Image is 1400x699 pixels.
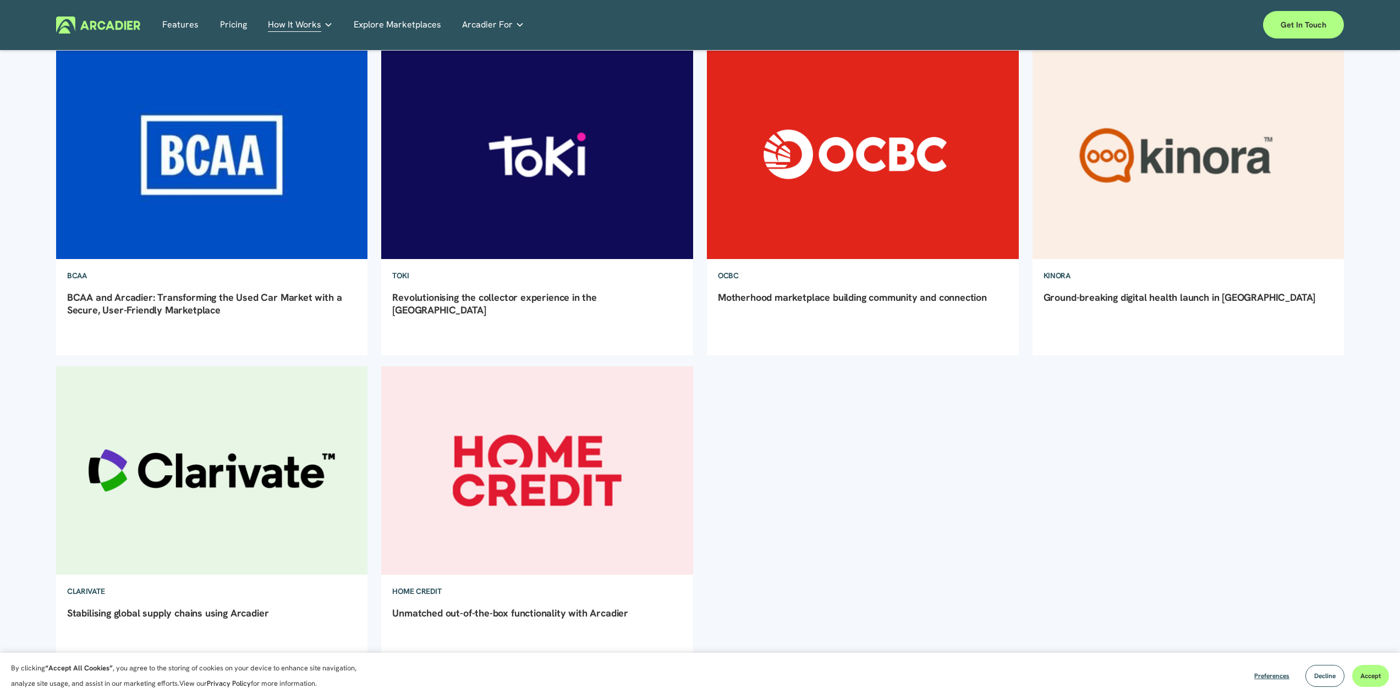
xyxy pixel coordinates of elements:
[11,661,369,691] p: By clicking , you agree to the storing of cookies on your device to enhance site navigation, anal...
[67,291,342,316] a: BCAA and Arcadier: Transforming the Used Car Market with a Secure, User-Friendly Marketplace
[1044,291,1316,304] a: Ground-breaking digital health launch in [GEOGRAPHIC_DATA]
[705,49,1020,260] img: Motherhood marketplace building community and connection
[462,16,524,34] a: folder dropdown
[268,16,333,34] a: folder dropdown
[45,663,113,673] strong: “Accept All Cookies”
[1246,665,1298,687] button: Preferences
[381,575,452,607] a: Home Credit
[707,260,750,291] a: OCBC
[1314,672,1336,680] span: Decline
[1263,11,1344,38] a: Get in touch
[56,575,116,607] a: Clarivate
[1031,49,1346,260] img: Ground-breaking digital health launch in Australia
[380,49,695,260] img: Revolutionising the collector experience in the Philippines
[54,49,369,260] img: BCAA and Arcadier: Transforming the Used Car Market with a Secure, User-Friendly Marketplace
[1305,665,1344,687] button: Decline
[354,16,441,34] a: Explore Marketplaces
[54,365,369,576] img: Stabilising global supply chains using Arcadier
[207,679,251,688] a: Privacy Policy
[462,17,513,32] span: Arcadier For
[220,16,247,34] a: Pricing
[56,260,98,291] a: BCAA
[381,260,420,291] a: TOKI
[392,607,628,619] a: Unmatched out-of-the-box functionality with Arcadier
[1033,260,1081,291] a: Kinora
[718,291,987,304] a: Motherhood marketplace building community and connection
[380,365,695,576] img: Unmatched out-of-the-box functionality with Arcadier
[67,607,269,619] a: Stabilising global supply chains using Arcadier
[1345,646,1400,699] iframe: Chat Widget
[1254,672,1289,680] span: Preferences
[268,17,321,32] span: How It Works
[56,16,140,34] img: Arcadier
[392,291,597,316] a: Revolutionising the collector experience in the [GEOGRAPHIC_DATA]
[162,16,199,34] a: Features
